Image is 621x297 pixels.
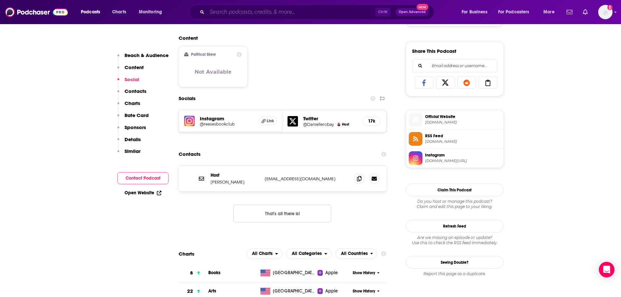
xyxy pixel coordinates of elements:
[607,5,613,10] svg: Add a profile image
[406,271,504,276] div: Report this page as a duplicate.
[425,139,501,144] span: omnycontent.com
[134,7,170,17] button: open menu
[318,288,350,294] a: Apple
[258,288,318,294] a: [GEOGRAPHIC_DATA]
[195,5,440,20] div: Search podcasts, credits, & more...
[125,88,146,94] p: Contacts
[200,115,254,122] h5: Instagram
[406,184,504,196] button: Claim This Podcast
[457,7,495,17] button: open menu
[303,115,357,122] h5: Twitter
[108,7,130,17] a: Charts
[494,7,539,17] button: open menu
[599,262,614,277] div: Open Intercom Messenger
[303,122,334,127] a: @Daniellerobay
[208,288,216,294] a: Arts
[457,76,476,89] a: Share on Reddit
[125,112,149,118] p: Rate Card
[207,7,375,17] input: Search podcasts, credits, & more...
[125,76,139,82] p: Social
[412,59,497,72] div: Search followers
[184,116,195,126] img: iconImage
[406,220,504,232] button: Refresh Feed
[479,76,497,89] a: Copy Link
[342,122,349,126] span: Host
[125,136,141,142] p: Details
[598,5,613,19] span: Logged in as torpublicity
[318,270,350,276] a: Apple
[543,7,554,17] span: More
[125,190,161,196] a: Open Website
[117,136,141,148] button: Details
[425,133,501,139] span: RSS Feed
[415,76,434,89] a: Share on Facebook
[190,269,193,277] h3: 8
[409,113,501,126] a: Official Website[DOMAIN_NAME]
[412,48,456,54] h3: Share This Podcast
[125,64,144,70] p: Content
[117,148,140,160] button: Similar
[125,148,140,154] p: Similar
[258,270,318,276] a: [GEOGRAPHIC_DATA]
[368,118,375,124] h5: 17k
[335,248,377,259] button: open menu
[417,4,428,10] span: New
[179,251,194,257] h2: Charts
[117,100,140,112] button: Charts
[211,172,259,178] p: Host
[200,122,254,126] a: @reesesbookclub
[81,7,100,17] span: Podcasts
[436,76,455,89] a: Share on X/Twitter
[409,132,501,146] a: RSS Feed[DOMAIN_NAME]
[246,248,282,259] h2: Platforms
[325,270,338,276] span: Apple
[462,7,487,17] span: For Business
[375,8,391,16] span: Ctrl K
[259,117,277,125] a: Link
[208,270,221,275] a: Books
[409,151,501,165] a: Instagram[DOMAIN_NAME][URL]
[211,179,259,185] p: [PERSON_NAME]
[117,88,146,100] button: Contacts
[498,7,529,17] span: For Podcasters
[179,148,200,160] h2: Contacts
[117,52,169,64] button: Reach & Audience
[139,7,162,17] span: Monitoring
[125,52,169,58] p: Reach & Audience
[425,120,501,125] span: iheart.com
[125,124,146,130] p: Sponsors
[179,92,196,105] h2: Socials
[337,123,341,126] img: Danielle Robay
[350,289,382,294] button: Show History
[112,7,126,17] span: Charts
[598,5,613,19] img: User Profile
[353,289,375,294] span: Show History
[341,251,368,256] span: All Countries
[187,288,193,295] h3: 22
[292,251,322,256] span: All Categories
[353,270,375,276] span: Show History
[564,7,575,18] a: Show notifications dropdown
[5,6,68,18] img: Podchaser - Follow, Share and Rate Podcasts
[325,288,338,294] span: Apple
[265,176,349,182] p: [EMAIL_ADDRESS][DOMAIN_NAME]
[335,248,377,259] h2: Countries
[179,35,381,41] h2: Content
[125,100,140,106] p: Charts
[179,264,208,282] a: 8
[539,7,563,17] button: open menu
[406,199,504,204] span: Do you host or manage this podcast?
[117,64,144,76] button: Content
[399,10,426,14] span: Open Advanced
[425,114,501,120] span: Official Website
[406,256,504,269] a: Seeing Double?
[406,199,504,209] div: Claim and edit this page to your liking.
[286,248,332,259] h2: Categories
[246,248,282,259] button: open menu
[418,60,492,72] input: Email address or username...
